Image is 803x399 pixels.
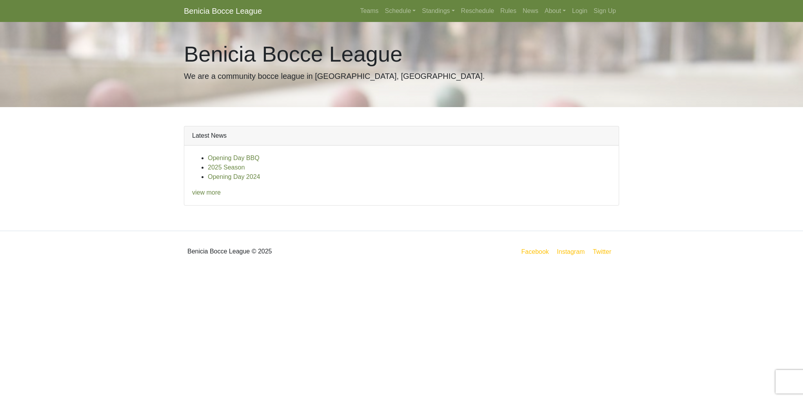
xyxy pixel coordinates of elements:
a: Schedule [382,3,419,19]
h1: Benicia Bocce League [184,41,619,67]
div: Latest News [184,126,619,146]
a: Login [569,3,590,19]
a: News [520,3,541,19]
a: Standings [419,3,458,19]
a: Opening Day 2024 [208,173,260,180]
div: Benicia Bocce League © 2025 [178,237,401,266]
a: Benicia Bocce League [184,3,262,19]
a: Reschedule [458,3,498,19]
a: view more [192,189,221,196]
a: Opening Day BBQ [208,155,260,161]
p: We are a community bocce league in [GEOGRAPHIC_DATA], [GEOGRAPHIC_DATA]. [184,70,619,82]
a: Instagram [555,247,586,257]
a: Rules [497,3,520,19]
a: Facebook [520,247,550,257]
a: About [541,3,569,19]
a: Sign Up [590,3,619,19]
a: Teams [357,3,382,19]
a: Twitter [591,247,618,257]
a: 2025 Season [208,164,245,171]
